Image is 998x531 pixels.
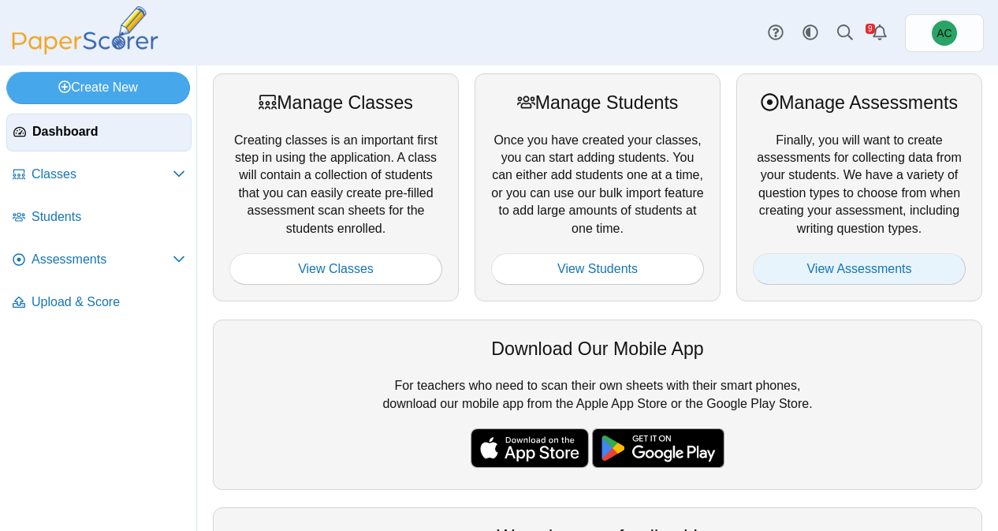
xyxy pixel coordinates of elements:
a: View Assessments [753,253,966,285]
span: Andrew Christman [932,21,957,46]
span: Upload & Score [32,294,185,311]
img: apple-store-badge.svg [471,428,589,468]
span: Students [32,208,185,226]
a: Assessments [6,241,192,279]
a: Upload & Score [6,284,192,322]
a: PaperScorer [6,43,164,57]
div: Once you have created your classes, you can start adding students. You can either add students on... [475,73,721,301]
span: Classes [32,166,173,183]
a: Andrew Christman [905,14,984,52]
span: Andrew Christman [937,28,951,39]
div: Manage Classes [229,90,442,115]
div: Download Our Mobile App [229,336,966,361]
div: Manage Assessments [753,90,966,115]
a: Dashboard [6,114,192,151]
span: Assessments [32,251,173,268]
span: Dashboard [32,123,184,140]
img: PaperScorer [6,6,164,54]
a: Students [6,199,192,237]
a: Classes [6,156,192,194]
img: google-play-badge.png [592,428,724,468]
a: Create New [6,72,190,103]
a: Alerts [862,16,897,50]
div: Finally, you will want to create assessments for collecting data from your students. We have a va... [736,73,982,301]
div: Manage Students [491,90,704,115]
a: View Students [491,253,704,285]
div: Creating classes is an important first step in using the application. A class will contain a coll... [213,73,459,301]
a: View Classes [229,253,442,285]
div: For teachers who need to scan their own sheets with their smart phones, download our mobile app f... [213,320,982,490]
